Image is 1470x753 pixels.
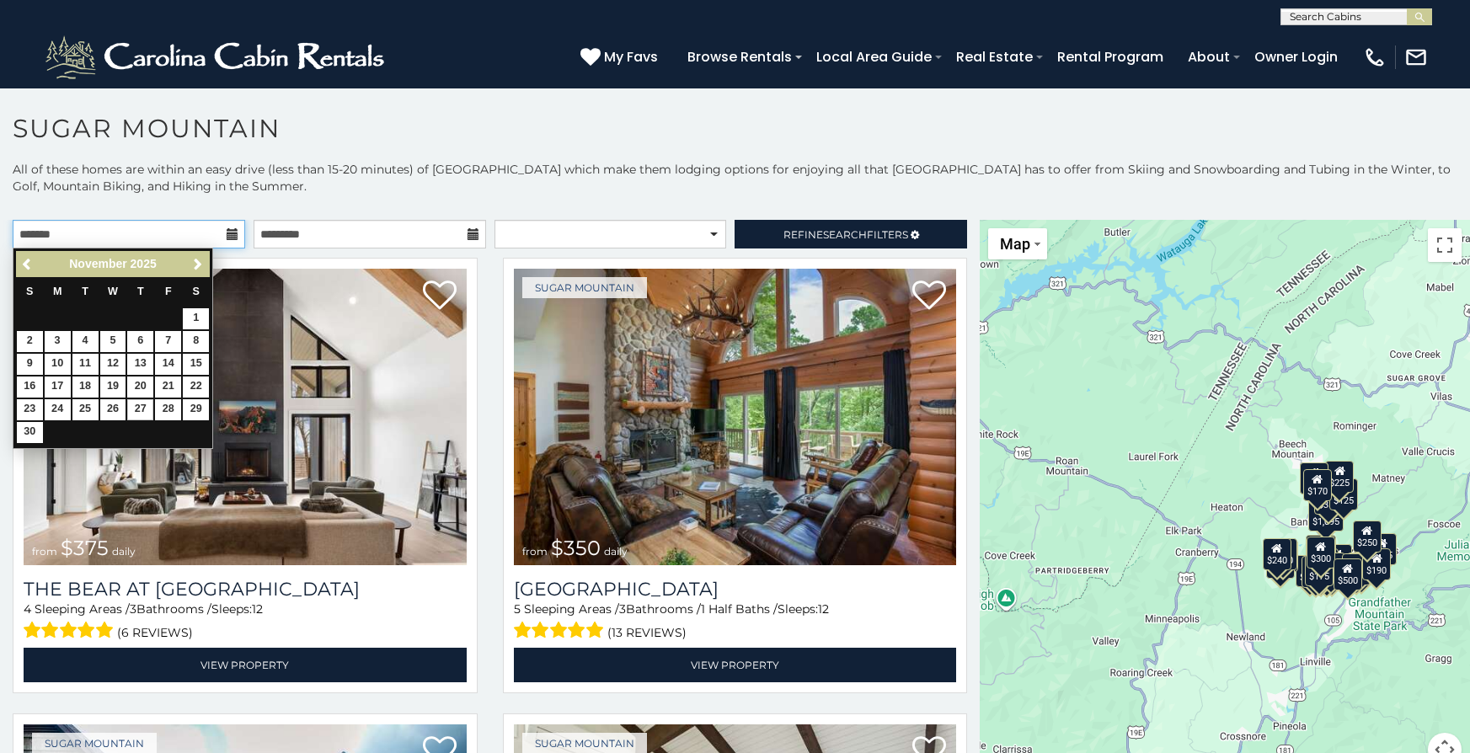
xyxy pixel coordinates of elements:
a: 28 [155,399,181,420]
a: View Property [24,648,467,682]
a: My Favs [580,46,662,68]
div: $1,095 [1308,499,1344,531]
a: 11 [72,354,99,375]
div: Sleeping Areas / Bathrooms / Sleeps: [24,601,467,644]
a: 23 [17,399,43,420]
div: $125 [1329,478,1358,510]
a: 22 [183,376,209,398]
a: Browse Rentals [679,42,800,72]
a: 19 [100,376,126,398]
a: 29 [183,399,209,420]
span: My Favs [604,46,658,67]
a: RefineSearchFilters [735,220,967,248]
span: 12 [818,601,829,617]
a: 9 [17,354,43,375]
a: 27 [127,399,153,420]
button: Change map style [988,228,1047,259]
a: 20 [127,376,153,398]
div: $155 [1368,533,1397,565]
a: Sugar Mountain [522,277,647,298]
a: 18 [72,376,99,398]
span: $350 [551,536,601,560]
img: Grouse Moor Lodge [514,269,957,565]
span: Tuesday [82,286,88,297]
div: Sleeping Areas / Bathrooms / Sleeps: [514,601,957,644]
a: Previous [18,254,39,275]
a: 2 [17,331,43,352]
a: Real Estate [948,42,1041,72]
a: Local Area Guide [808,42,940,72]
a: 6 [127,331,153,352]
a: Owner Login [1246,42,1346,72]
a: [GEOGRAPHIC_DATA] [514,578,957,601]
div: $240 [1263,537,1291,569]
div: $350 [1314,482,1343,514]
a: The Bear At [GEOGRAPHIC_DATA] [24,578,467,601]
a: View Property [514,648,957,682]
div: $300 [1307,536,1335,568]
span: Thursday [137,286,144,297]
a: The Bear At Sugar Mountain from $375 daily [24,269,467,565]
span: Next [191,258,205,271]
a: 10 [45,354,71,375]
a: About [1179,42,1238,72]
div: $250 [1353,520,1382,552]
span: Map [1000,235,1030,253]
a: 13 [127,354,153,375]
span: Monday [53,286,62,297]
div: $375 [1296,554,1325,586]
span: (6 reviews) [118,622,194,644]
a: 8 [183,331,209,352]
a: 7 [155,331,181,352]
a: 24 [45,399,71,420]
span: (13 reviews) [607,622,687,644]
a: Grouse Moor Lodge from $350 daily [514,269,957,565]
span: 3 [619,601,626,617]
a: 14 [155,354,181,375]
button: Toggle fullscreen view [1428,228,1462,262]
div: $190 [1362,547,1391,579]
a: 30 [17,422,43,443]
span: from [32,545,57,558]
span: Saturday [193,286,200,297]
a: Rental Program [1049,42,1172,72]
span: 3 [130,601,136,617]
span: daily [112,545,136,558]
a: 25 [72,399,99,420]
span: from [522,545,548,558]
a: 17 [45,376,71,398]
a: 21 [155,376,181,398]
div: $355 [1267,546,1296,578]
span: 12 [252,601,263,617]
div: $175 [1305,554,1334,586]
a: 1 [183,308,209,329]
a: Add to favorites [423,279,457,314]
img: The Bear At Sugar Mountain [24,269,467,565]
div: $195 [1342,553,1371,585]
a: 4 [72,331,99,352]
a: 5 [100,331,126,352]
span: $375 [61,536,109,560]
a: Next [187,254,208,275]
div: $500 [1334,558,1362,590]
div: $225 [1325,461,1354,493]
span: 2025 [131,257,157,270]
span: Search [823,228,867,241]
span: Refine Filters [783,228,908,241]
a: 12 [100,354,126,375]
div: $240 [1300,462,1328,494]
div: $155 [1302,555,1330,587]
a: Add to favorites [912,279,946,314]
span: 1 Half Baths / [701,601,778,617]
div: $170 [1303,468,1332,500]
div: $200 [1323,544,1352,576]
span: Previous [21,258,35,271]
img: phone-regular-white.png [1363,45,1387,69]
span: Wednesday [108,286,118,297]
span: 4 [24,601,31,617]
span: November [69,257,126,270]
span: 5 [514,601,521,617]
span: Sunday [26,286,33,297]
span: daily [604,545,628,558]
a: 15 [183,354,209,375]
